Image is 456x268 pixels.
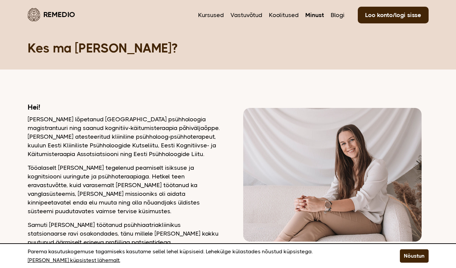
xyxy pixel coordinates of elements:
[28,7,75,22] a: Remedio
[358,7,429,23] a: Loo konto/logi sisse
[28,221,220,247] p: Samuti [PERSON_NAME] töötanud psühhiaatriakliinikus statsionaarse ravi osakondades, tänu millele ...
[269,11,299,19] a: Koolitused
[305,11,324,19] a: Minust
[28,256,120,265] a: [PERSON_NAME] küpsistest lähemalt.
[28,115,220,158] p: [PERSON_NAME] lõpetanud [GEOGRAPHIC_DATA] psühholoogia magistrantuuri ning saanud kognitiiv-käitu...
[243,108,421,242] img: Dagmar vaatamas kaamerasse
[231,11,262,19] a: Vastuvõtud
[28,247,383,265] p: Parema kasutuskogemuse tagamiseks kasutame sellel lehel küpsiseid. Lehekülge külastades nõustud k...
[331,11,344,19] a: Blogi
[28,103,220,112] h2: Hei!
[28,40,429,56] h1: Kes ma [PERSON_NAME]?
[400,249,429,263] button: Nõustun
[198,11,224,19] a: Kursused
[28,8,40,21] img: Remedio logo
[28,163,220,216] p: Tööalaselt [PERSON_NAME] tegelenud peamiselt isiksuse ja kognitsiooni uuringute ja psühhoteraapia...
